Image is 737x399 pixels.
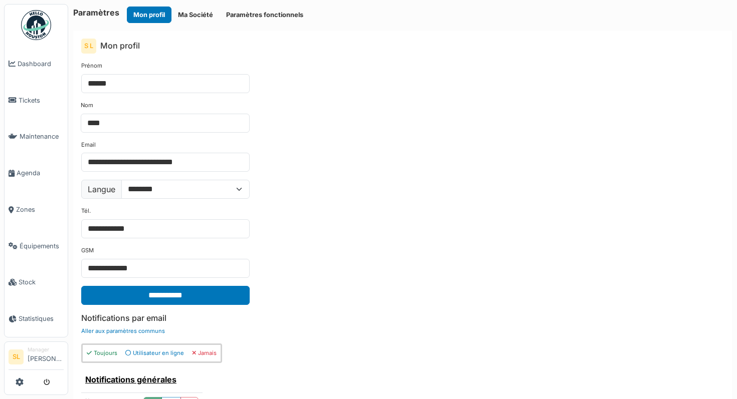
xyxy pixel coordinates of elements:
span: Tickets [19,96,64,105]
h6: Notifications générales [85,375,199,384]
span: Statistiques [19,314,64,323]
label: GSM [81,246,94,255]
label: Email [81,141,96,149]
label: Tél. [81,207,91,215]
span: Maintenance [20,132,64,141]
a: Zones [5,191,68,228]
span: Stock [19,277,64,287]
label: Langue [81,180,122,199]
h6: Notifications par email [81,313,724,323]
a: Maintenance [5,119,68,155]
button: Mon profil [127,7,171,23]
a: SL Manager[PERSON_NAME] [9,346,64,370]
button: Paramètres fonctionnels [220,7,310,23]
span: Dashboard [18,59,64,69]
a: Dashboard [5,46,68,82]
div: Utilisateur en ligne [125,349,184,357]
a: Agenda [5,155,68,191]
a: Aller aux paramètres communs [81,327,165,334]
div: Toujours [87,349,117,357]
div: S L [81,39,96,54]
button: Ma Société [171,7,220,23]
h6: Mon profil [100,41,140,51]
img: Badge_color-CXgf-gQk.svg [21,10,51,40]
a: Stock [5,264,68,301]
label: Prénom [81,62,102,70]
li: SL [9,349,24,364]
a: Statistiques [5,300,68,337]
span: Équipements [20,241,64,251]
h6: Paramètres [73,8,119,18]
div: Jamais [192,349,217,357]
a: Équipements [5,228,68,264]
li: [PERSON_NAME] [28,346,64,367]
label: Nom [81,101,93,110]
div: Manager [28,346,64,353]
span: Agenda [17,168,64,178]
a: Tickets [5,82,68,119]
span: Zones [16,205,64,214]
